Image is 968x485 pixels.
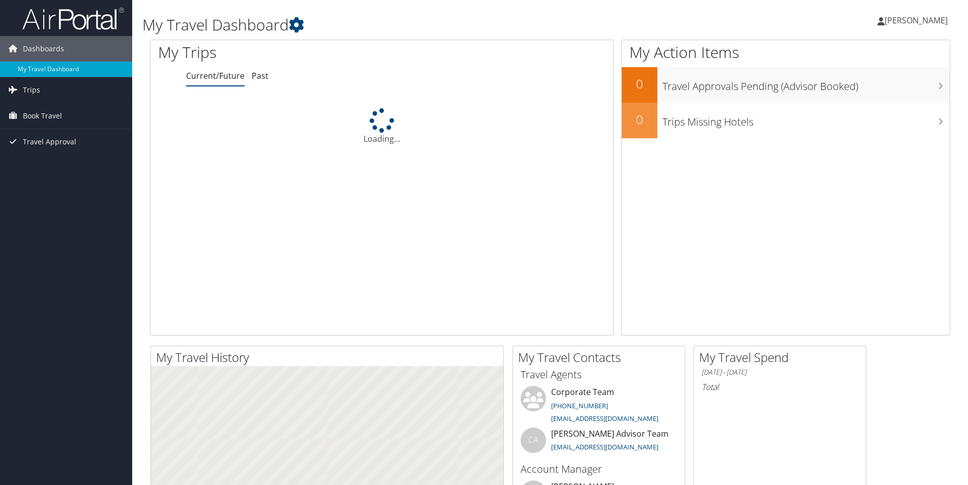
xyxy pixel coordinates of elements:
div: Loading... [150,108,613,145]
a: 0Trips Missing Hotels [622,103,950,138]
h6: Total [702,381,858,392]
h2: 0 [622,75,657,93]
h1: My Travel Dashboard [142,14,686,36]
h3: Trips Missing Hotels [662,110,950,129]
h3: Travel Agents [521,368,677,382]
h2: My Travel History [156,349,503,366]
h2: My Travel Spend [699,349,866,366]
h1: My Trips [158,42,413,63]
span: Travel Approval [23,129,76,155]
div: CA [521,428,546,453]
a: [EMAIL_ADDRESS][DOMAIN_NAME] [551,442,658,451]
a: Past [252,70,268,81]
h3: Account Manager [521,462,677,476]
span: Book Travel [23,103,62,129]
li: [PERSON_NAME] Advisor Team [516,428,682,461]
h2: My Travel Contacts [518,349,685,366]
span: Trips [23,77,40,103]
h2: 0 [622,111,657,128]
a: [PERSON_NAME] [878,5,958,36]
a: Current/Future [186,70,245,81]
a: [EMAIL_ADDRESS][DOMAIN_NAME] [551,414,658,423]
h3: Travel Approvals Pending (Advisor Booked) [662,74,950,94]
a: 0Travel Approvals Pending (Advisor Booked) [622,67,950,103]
span: Dashboards [23,36,64,62]
li: Corporate Team [516,386,682,428]
h6: [DATE] - [DATE] [702,368,858,377]
h1: My Action Items [622,42,950,63]
img: airportal-logo.png [22,7,124,31]
a: [PHONE_NUMBER] [551,401,608,410]
span: [PERSON_NAME] [885,15,948,26]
